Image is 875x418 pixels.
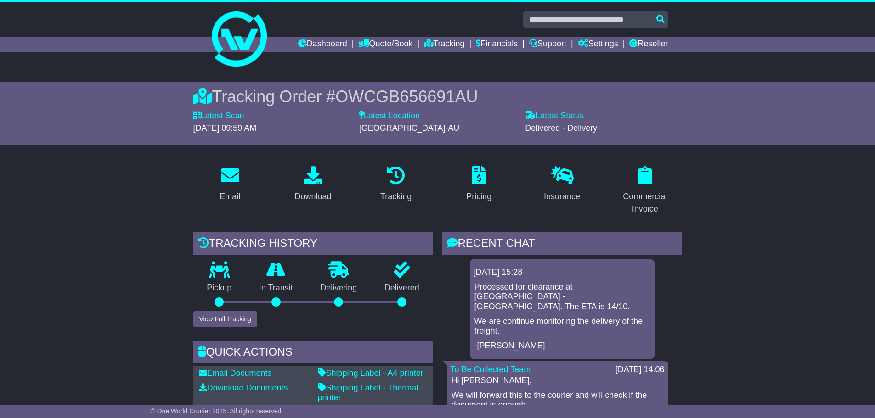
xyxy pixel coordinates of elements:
a: Download Documents [199,383,288,392]
div: [DATE] 14:06 [615,365,665,375]
a: Email Documents [199,368,272,378]
a: Download [288,163,337,206]
p: Processed for clearance at [GEOGRAPHIC_DATA] - [GEOGRAPHIC_DATA]. The ETA is 14/10. [474,282,650,312]
a: Financials [476,37,518,52]
p: Delivered [371,283,433,293]
p: Pickup [193,283,246,293]
div: Tracking history [193,232,433,257]
a: Pricing [460,163,497,206]
div: Quick Actions [193,341,433,366]
span: © One World Courier 2025. All rights reserved. [151,407,283,415]
span: [GEOGRAPHIC_DATA]-AU [359,123,459,133]
p: We are continue monitoring the delivery of the freight, [474,317,650,336]
p: -[PERSON_NAME] [474,341,650,351]
a: Quote/Book [358,37,412,52]
div: Email [220,190,240,203]
p: We will forward this to the courier and will check if the document is enough. [452,390,664,410]
div: RECENT CHAT [442,232,682,257]
label: Latest Scan [193,111,244,121]
a: Shipping Label - Thermal printer [318,383,418,402]
span: Delivered - Delivery [525,123,597,133]
a: Email [214,163,246,206]
div: Tracking Order # [193,87,682,106]
a: Support [529,37,566,52]
a: Tracking [424,37,464,52]
div: Pricing [466,190,491,203]
div: Download [294,190,331,203]
button: View Full Tracking [193,311,257,327]
div: Tracking [380,190,412,203]
span: OWCGB656691AU [335,87,478,106]
a: Dashboard [298,37,347,52]
a: Shipping Label - A4 printer [318,368,423,378]
p: Delivering [307,283,371,293]
label: Latest Location [359,111,420,121]
p: Hi [PERSON_NAME], [452,376,664,386]
div: Commercial Invoice [614,190,676,215]
label: Latest Status [525,111,584,121]
div: [DATE] 15:28 [474,268,651,278]
a: Settings [578,37,618,52]
a: Reseller [629,37,668,52]
a: Commercial Invoice [608,163,682,218]
span: [DATE] 09:59 AM [193,123,257,133]
a: Tracking [374,163,418,206]
a: Insurance [538,163,586,206]
p: In Transit [245,283,307,293]
a: To Be Collected Team [451,365,531,374]
div: Insurance [544,190,580,203]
